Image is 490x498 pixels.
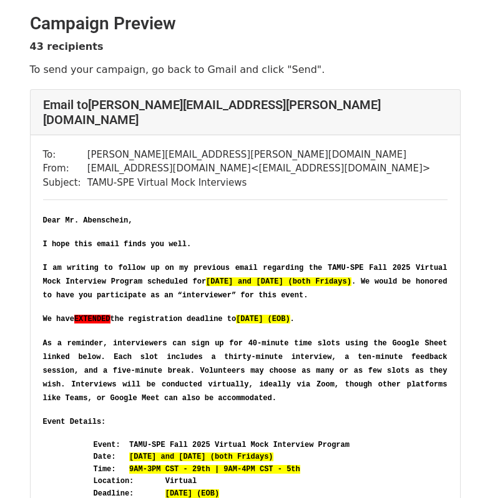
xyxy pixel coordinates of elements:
span: Location: [94,477,134,486]
span: Event: [94,441,120,449]
td: From: [43,161,87,176]
span: . [290,315,295,323]
span: [DATE] (EOB) [165,489,219,498]
span: [DATE] and [DATE] (both Fridays) [206,277,351,286]
span: [DATE] and [DATE] (both Fridays) [129,453,273,461]
span: Event Details: [43,418,106,426]
td: Subject: [43,176,87,190]
span: I am writing to follow up on my previous email regarding the TAMU-SPE Fall 2025 Virtual Mock Inte... [43,264,452,286]
span: We have [43,315,74,323]
span: Date: [94,453,116,461]
td: [PERSON_NAME][EMAIL_ADDRESS][PERSON_NAME][DOMAIN_NAME] [87,148,431,162]
span: Virtual [165,477,197,486]
span: Time: [94,465,116,474]
span: Dear Mr. Abenschein, [43,216,133,225]
h2: Campaign Preview [30,13,461,34]
span: [DATE] (EOB) [236,315,290,323]
h4: Email to [PERSON_NAME][EMAIL_ADDRESS][PERSON_NAME][DOMAIN_NAME] [43,97,448,127]
span: the registration deadline to [110,315,237,323]
span: TAMU-SPE Fall 2025 Virtual Mock Interview Program [129,441,350,449]
p: To send your campaign, go back to Gmail and click "Send". [30,63,461,76]
td: To: [43,148,87,162]
span: As a reminder, interviewers can sign up for 40-minute time slots using the Google Sheet linked be... [43,339,452,403]
span: . We would be honored to have you participate as an “interviewer” for this event. [43,277,452,300]
span: I hope this email finds you well. [43,240,192,249]
span: EXTENDED [74,315,110,323]
td: [EMAIL_ADDRESS][DOMAIN_NAME] < [EMAIL_ADDRESS][DOMAIN_NAME] > [87,161,431,176]
strong: 43 recipients [30,41,104,52]
span: Deadline: [94,489,134,498]
span: 9AM-3PM CST - 29th | 9AM-4PM CST - 5th [129,465,300,474]
td: TAMU-SPE Virtual Mock Interviews [87,176,431,190]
